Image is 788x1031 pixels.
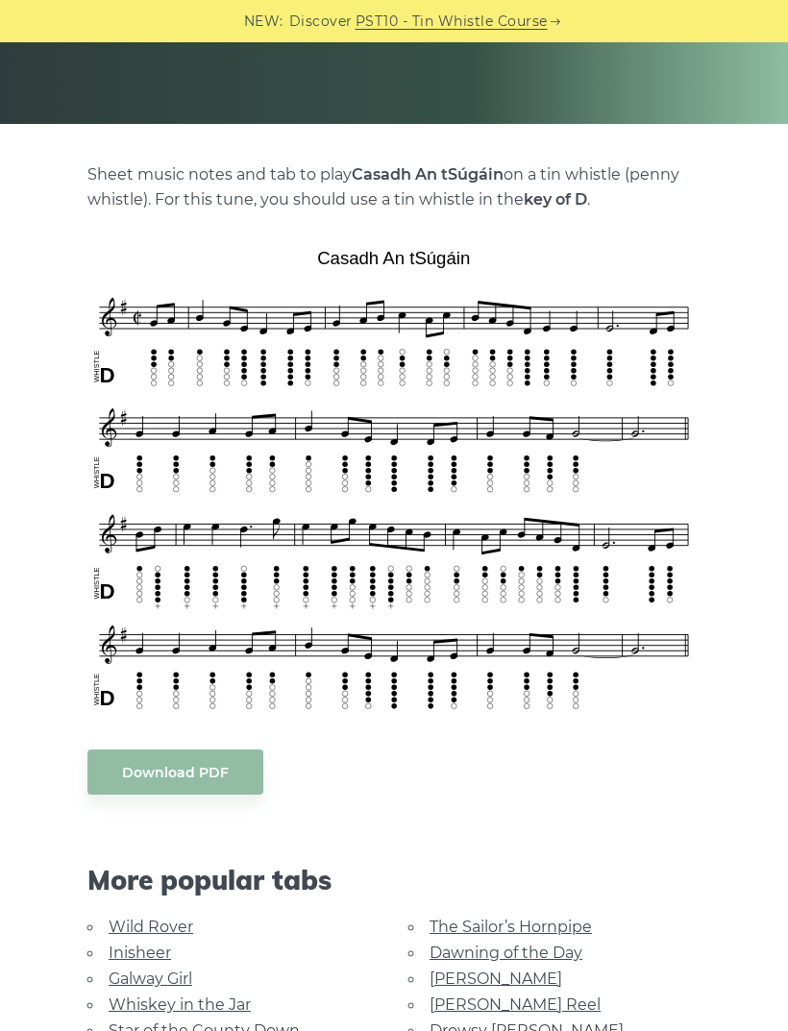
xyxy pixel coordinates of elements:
[430,918,592,936] a: The Sailor’s Hornpipe
[352,165,504,184] strong: Casadh An tSúgáin
[109,970,192,988] a: Galway Girl
[289,11,353,33] span: Discover
[244,11,283,33] span: NEW:
[430,944,582,962] a: Dawning of the Day
[109,918,193,936] a: Wild Rover
[109,995,251,1014] a: Whiskey in the Jar
[87,162,701,212] p: Sheet music notes and tab to play on a tin whistle (penny whistle). For this tune, you should use...
[87,749,263,795] a: Download PDF
[524,190,587,209] strong: key of D
[87,864,701,896] span: More popular tabs
[430,995,601,1014] a: [PERSON_NAME] Reel
[356,11,548,33] a: PST10 - Tin Whistle Course
[109,944,171,962] a: Inisheer
[87,241,701,721] img: Casadh An tSúgáin Tin Whistle Tabs & Sheet Music
[430,970,562,988] a: [PERSON_NAME]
